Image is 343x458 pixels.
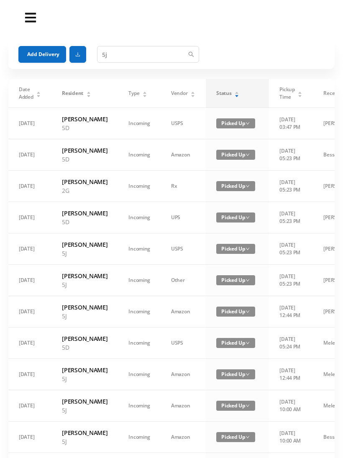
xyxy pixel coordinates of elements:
td: [DATE] 10:00 AM [269,390,313,422]
td: [DATE] [8,296,51,328]
td: Incoming [118,139,161,171]
i: icon: down [246,404,250,408]
td: UPS [161,202,206,233]
h6: [PERSON_NAME] [62,240,108,249]
td: [DATE] [8,202,51,233]
span: Picked Up [216,118,255,128]
i: icon: down [246,435,250,439]
h6: [PERSON_NAME] [62,177,108,186]
td: Amazon [161,359,206,390]
td: [DATE] [8,359,51,390]
td: USPS [161,233,206,265]
td: [DATE] 05:23 PM [269,265,313,296]
div: Sort [297,90,302,95]
h6: [PERSON_NAME] [62,334,108,343]
i: icon: down [246,341,250,345]
td: [DATE] [8,390,51,422]
p: 5D [62,123,108,132]
div: Sort [86,90,91,95]
p: 5J [62,437,108,446]
td: Incoming [118,328,161,359]
i: icon: down [246,121,250,125]
i: icon: down [246,278,250,282]
td: [DATE] 05:23 PM [269,202,313,233]
p: 5D [62,217,108,226]
div: Sort [234,90,239,95]
span: Picked Up [216,307,255,317]
p: 2G [62,186,108,195]
td: Amazon [161,139,206,171]
td: [DATE] 05:24 PM [269,328,313,359]
div: Sort [36,90,41,95]
h6: [PERSON_NAME] [62,303,108,312]
p: 5J [62,312,108,320]
td: Incoming [118,265,161,296]
td: [DATE] 10:00 AM [269,422,313,453]
span: Picked Up [216,432,255,442]
p: 5J [62,374,108,383]
span: Vendor [171,90,187,97]
h6: [PERSON_NAME] [62,397,108,406]
i: icon: search [188,51,194,57]
i: icon: caret-up [86,90,91,93]
i: icon: caret-down [298,94,302,96]
td: [DATE] [8,265,51,296]
h6: [PERSON_NAME] [62,366,108,374]
i: icon: down [246,184,250,188]
span: Picked Up [216,212,255,223]
p: 5J [62,280,108,289]
i: icon: caret-down [235,94,239,96]
i: icon: caret-up [143,90,147,93]
i: icon: down [246,372,250,376]
td: Incoming [118,296,161,328]
i: icon: caret-down [36,94,41,96]
h6: [PERSON_NAME] [62,146,108,155]
td: Amazon [161,296,206,328]
span: Type [128,90,139,97]
i: icon: caret-up [298,90,302,93]
span: Picked Up [216,338,255,348]
span: Picked Up [216,181,255,191]
p: 5D [62,343,108,352]
td: [DATE] [8,328,51,359]
span: Date Added [19,86,33,101]
td: Other [161,265,206,296]
button: icon: download [69,46,86,63]
span: Picked Up [216,369,255,379]
div: Sort [142,90,147,95]
td: USPS [161,108,206,139]
td: Incoming [118,233,161,265]
p: 5D [62,155,108,164]
i: icon: down [246,215,250,220]
td: Incoming [118,390,161,422]
span: Picked Up [216,401,255,411]
span: Resident [62,90,83,97]
span: Status [216,90,231,97]
td: Rx [161,171,206,202]
i: icon: caret-up [191,90,195,93]
i: icon: down [246,247,250,251]
td: [DATE] [8,139,51,171]
h6: [PERSON_NAME] [62,428,108,437]
span: Picked Up [216,150,255,160]
div: Sort [190,90,195,95]
td: [DATE] 05:23 PM [269,139,313,171]
i: icon: down [246,153,250,157]
td: Amazon [161,390,206,422]
h6: [PERSON_NAME] [62,115,108,123]
td: [DATE] [8,233,51,265]
i: icon: caret-down [191,94,195,96]
h6: [PERSON_NAME] [62,209,108,217]
p: 5J [62,249,108,258]
td: [DATE] 05:23 PM [269,233,313,265]
td: USPS [161,328,206,359]
td: Incoming [118,359,161,390]
td: Incoming [118,422,161,453]
td: [DATE] 03:47 PM [269,108,313,139]
i: icon: down [246,310,250,314]
td: [DATE] 05:23 PM [269,171,313,202]
td: [DATE] [8,108,51,139]
td: [DATE] 12:44 PM [269,296,313,328]
span: Picked Up [216,275,255,285]
h6: [PERSON_NAME] [62,271,108,280]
